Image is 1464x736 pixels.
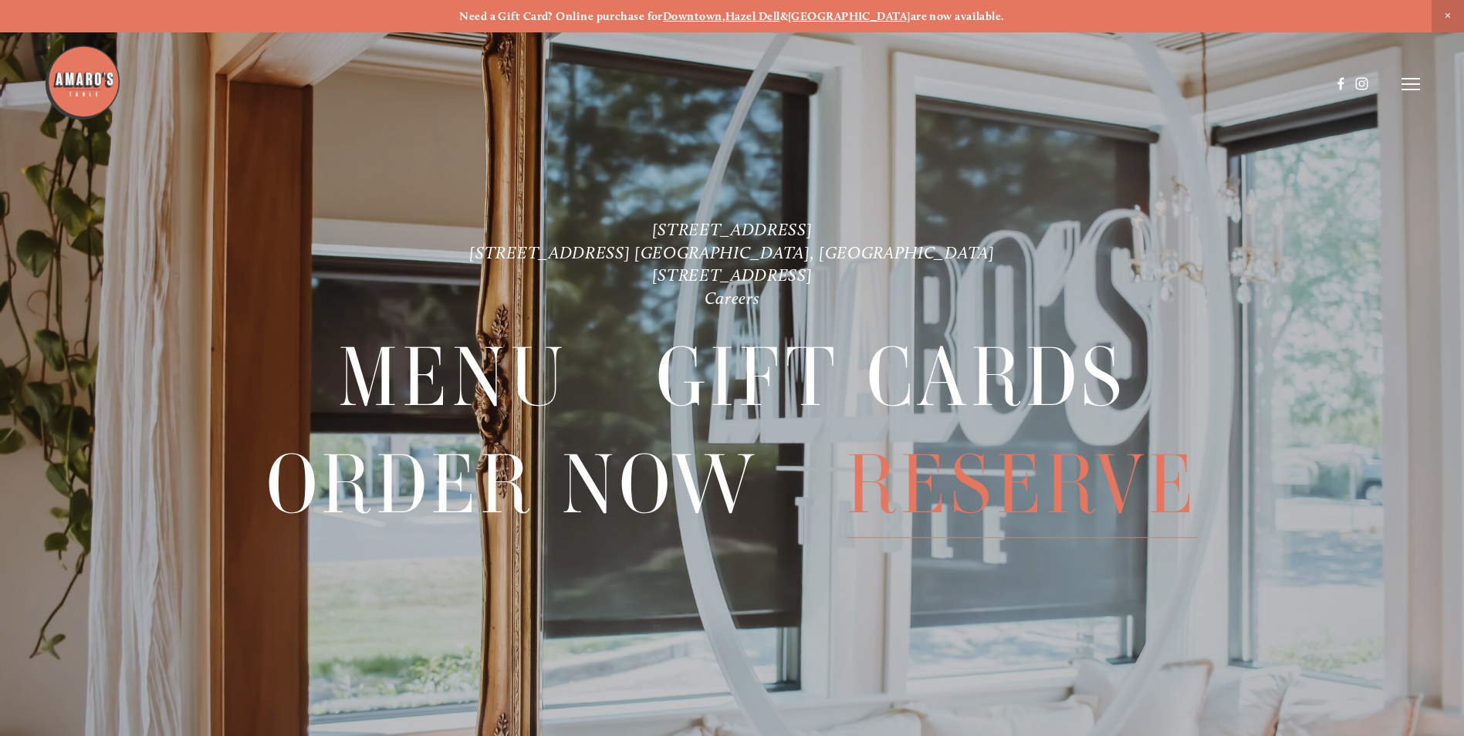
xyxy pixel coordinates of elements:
[266,432,759,538] span: Order Now
[266,432,759,537] a: Order Now
[725,9,780,23] a: Hazel Dell
[652,219,813,240] a: [STREET_ADDRESS]
[652,265,813,285] a: [STREET_ADDRESS]
[44,44,121,121] img: Amaro's Table
[911,9,1005,23] strong: are now available.
[788,9,911,23] a: [GEOGRAPHIC_DATA]
[663,9,722,23] a: Downtown
[722,9,725,23] strong: ,
[847,432,1198,537] a: Reserve
[705,288,760,309] a: Careers
[780,9,788,23] strong: &
[656,325,1126,430] a: Gift Cards
[847,432,1198,538] span: Reserve
[469,242,994,263] a: [STREET_ADDRESS] [GEOGRAPHIC_DATA], [GEOGRAPHIC_DATA]
[338,325,568,430] span: Menu
[656,325,1126,430] span: Gift Cards
[338,325,568,430] a: Menu
[459,9,663,23] strong: Need a Gift Card? Online purchase for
